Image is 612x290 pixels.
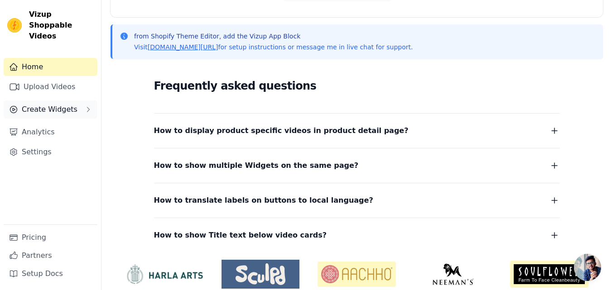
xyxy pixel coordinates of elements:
[154,124,560,137] button: How to display product specific videos in product detail page?
[7,18,22,33] img: Vizup
[154,229,560,242] button: How to show Title text below video cards?
[154,159,359,172] span: How to show multiple Widgets on the same page?
[154,194,373,207] span: How to translate labels on buttons to local language?
[148,43,218,51] a: [DOMAIN_NAME][URL]
[510,261,588,287] img: Soulflower
[4,247,97,265] a: Partners
[4,58,97,76] a: Home
[4,228,97,247] a: Pricing
[414,263,492,285] img: Neeman's
[4,100,97,119] button: Create Widgets
[318,261,396,287] img: Aachho
[222,263,300,285] img: Sculpd US
[154,159,560,172] button: How to show multiple Widgets on the same page?
[4,123,97,141] a: Analytics
[4,265,97,283] a: Setup Docs
[154,124,409,137] span: How to display product specific videos in product detail page?
[4,78,97,96] a: Upload Videos
[154,77,560,95] h2: Frequently asked questions
[154,194,560,207] button: How to translate labels on buttons to local language?
[574,254,601,281] div: Open chat
[134,32,413,41] p: from Shopify Theme Editor, add the Vizup App Block
[4,143,97,161] a: Settings
[22,104,77,115] span: Create Widgets
[154,229,327,242] span: How to show Title text below video cards?
[29,9,94,42] span: Vizup Shoppable Videos
[125,264,203,285] img: HarlaArts
[134,43,413,52] p: Visit for setup instructions or message me in live chat for support.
